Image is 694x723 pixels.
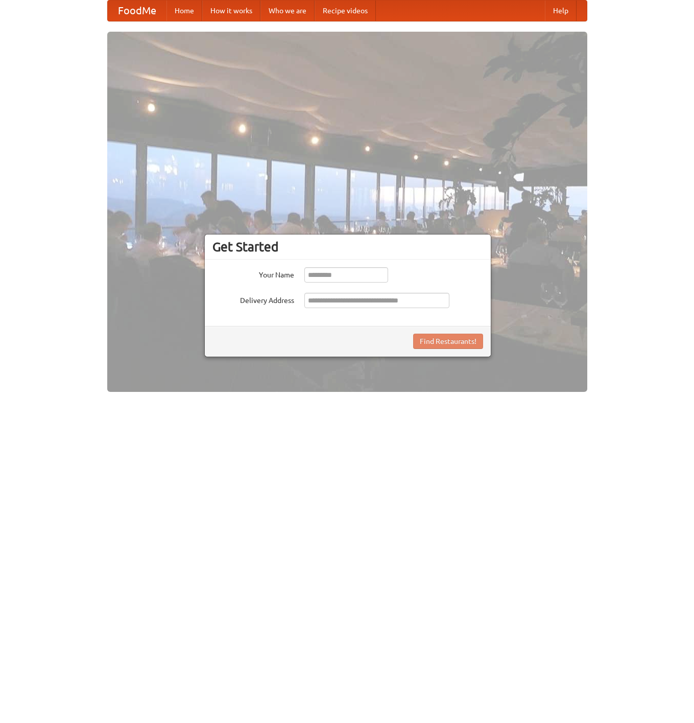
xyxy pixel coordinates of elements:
[545,1,577,21] a: Help
[108,1,166,21] a: FoodMe
[260,1,315,21] a: Who we are
[212,239,483,254] h3: Get Started
[212,267,294,280] label: Your Name
[413,334,483,349] button: Find Restaurants!
[212,293,294,306] label: Delivery Address
[315,1,376,21] a: Recipe videos
[166,1,202,21] a: Home
[202,1,260,21] a: How it works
